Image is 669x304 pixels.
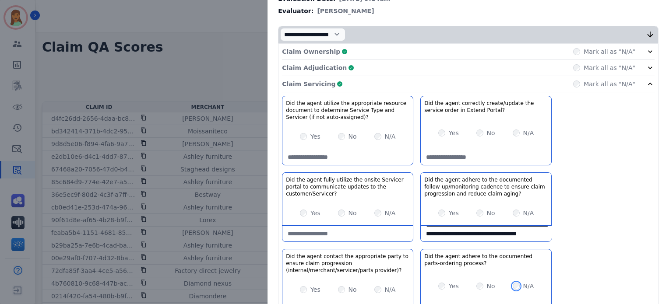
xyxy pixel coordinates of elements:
[278,7,658,15] div: Evaluator:
[487,282,495,290] label: No
[424,100,548,114] h3: Did the agent correctly create/update the service order in Extend Portal?
[424,176,548,197] h3: Did the agent adhere to the documented follow-up/monitoring cadence to ensure claim progression a...
[449,282,459,290] label: Yes
[282,47,340,56] p: Claim Ownership
[349,285,357,294] label: No
[584,47,635,56] label: Mark all as "N/A"
[385,132,396,141] label: N/A
[310,132,320,141] label: Yes
[317,7,374,15] span: [PERSON_NAME]
[523,129,534,137] label: N/A
[286,253,409,274] h3: Did the agent contact the appropriate party to ensure claim progression (internal/merchant/servic...
[282,63,347,72] p: Claim Adjudication
[523,282,534,290] label: N/A
[523,209,534,217] label: N/A
[487,209,495,217] label: No
[349,209,357,217] label: No
[349,132,357,141] label: No
[584,80,635,88] label: Mark all as "N/A"
[286,100,409,121] h3: Did the agent utilize the appropriate resource document to determine Service Type and Servicer (i...
[424,253,548,267] h3: Did the agent adhere to the documented parts-ordering process?
[584,63,635,72] label: Mark all as "N/A"
[310,285,320,294] label: Yes
[286,176,409,197] h3: Did the agent fully utilize the onsite Servicer portal to communicate updates to the customer/Ser...
[449,129,459,137] label: Yes
[310,209,320,217] label: Yes
[449,209,459,217] label: Yes
[487,129,495,137] label: No
[385,285,396,294] label: N/A
[385,209,396,217] label: N/A
[282,80,335,88] p: Claim Servicing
